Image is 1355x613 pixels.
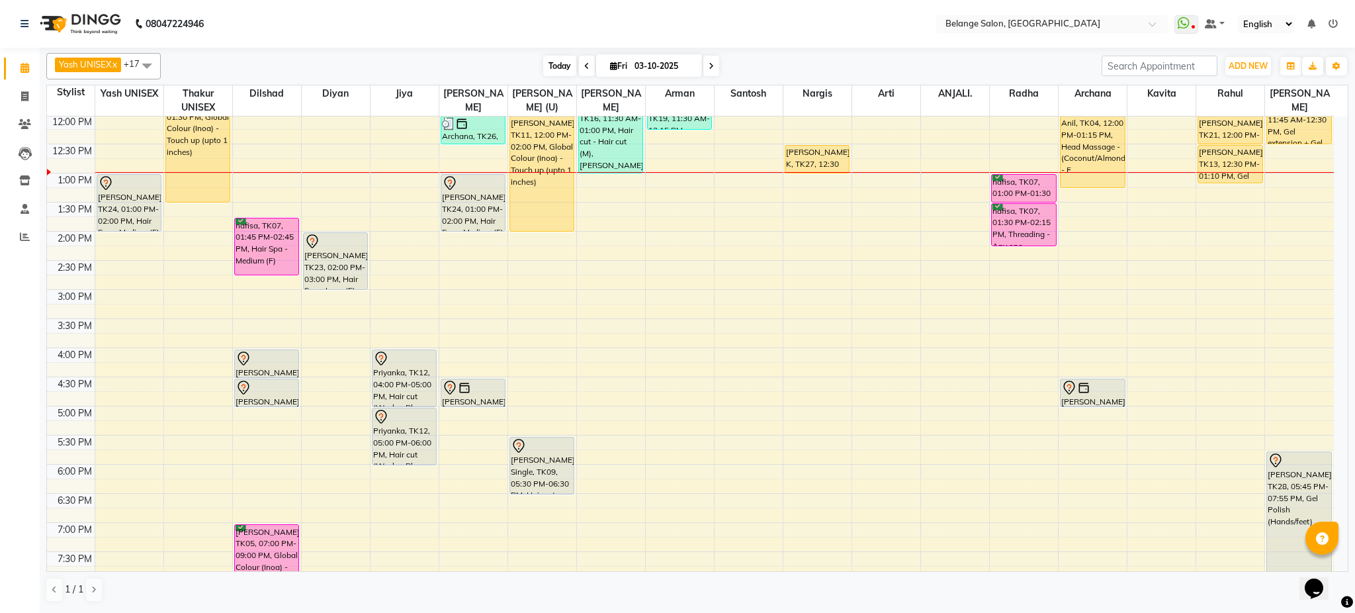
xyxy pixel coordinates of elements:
[1299,560,1342,600] iframe: chat widget
[1265,85,1334,116] span: [PERSON_NAME]
[631,56,697,76] input: 2025-10-03
[233,85,301,102] span: dilshad
[34,5,124,42] img: logo
[55,261,95,275] div: 2:30 PM
[441,379,505,406] div: [PERSON_NAME], TK25, 04:30 PM-05:00 PM, Head Massage - (Coconut/Almond) - F
[1059,85,1127,102] span: Archana
[50,115,95,129] div: 12:00 PM
[1225,57,1271,75] button: ADD NEW
[55,232,95,246] div: 2:00 PM
[1127,85,1196,102] span: Kavita
[646,85,714,102] span: Arman
[992,175,1055,202] div: nafisa, TK07, 01:00 PM-01:30 PM, Waxing - Full Face Wax (Peel Off)
[508,85,576,116] span: [PERSON_NAME] (U)
[55,406,95,420] div: 5:00 PM
[50,144,95,158] div: 12:30 PM
[47,85,95,99] div: Stylist
[95,85,163,102] span: Yash UNISEX
[1061,379,1124,406] div: [PERSON_NAME], TK25, 04:30 PM-05:00 PM, Head Massage - (Coconut/Almond) - F
[55,552,95,566] div: 7:30 PM
[441,117,505,144] div: Archana, TK26, 12:00 PM-12:30 PM, Blow Dry Straight - Long
[921,85,989,102] span: ANJALI.
[235,379,298,406] div: [PERSON_NAME], TK08, 04:30 PM-05:00 PM, Blow Dry Straight - Medium
[1229,61,1268,71] span: ADD NEW
[55,436,95,449] div: 5:30 PM
[111,59,117,70] a: x
[579,87,642,173] div: [PERSON_NAME], TK16, 11:30 AM-01:00 PM, Hair cut - Hair cut (M),[PERSON_NAME] Styling (₹300)
[992,204,1055,246] div: nafisa, TK07, 01:30 PM-02:15 PM, Threading - Any one (Eyebrow/Upperlip/lowerlip/chin)
[124,58,150,69] span: +17
[55,290,95,304] div: 3:00 PM
[990,85,1058,102] span: Radha
[59,59,111,70] span: Yash UNISEX
[1198,117,1262,144] div: [PERSON_NAME], TK21, 12:00 PM-12:30 PM, Reflexology - Feet (30 mins)
[543,56,576,76] span: Today
[97,175,161,231] div: [PERSON_NAME], TK24, 01:00 PM-02:00 PM, Hair Spa - Medium (F)
[235,218,298,275] div: nafisa, TK07, 01:45 PM-02:45 PM, Hair Spa - Medium (F)
[55,319,95,333] div: 3:30 PM
[55,173,95,187] div: 1:00 PM
[166,87,230,202] div: [PERSON_NAME], TK21, 11:30 AM-01:30 PM, Global Colour (Inoa) - Touch up (upto 1 inches)
[510,117,574,231] div: [PERSON_NAME], TK11, 12:00 PM-02:00 PM, Global Colour (Inoa) - Touch up (upto 1 inches)
[65,583,83,596] span: 1 / 1
[55,203,95,216] div: 1:30 PM
[577,85,645,116] span: [PERSON_NAME]
[164,85,232,116] span: Thakur UNISEX
[510,438,574,494] div: [PERSON_NAME] Single, TK09, 05:30 PM-06:30 PM, Hair cut (Wash + Blow dry)
[371,85,439,102] span: Jiya
[1198,146,1262,183] div: [PERSON_NAME], TK13, 12:30 PM-01:10 PM, Gel Polish (Hands/feet)
[146,5,204,42] b: 08047224946
[55,494,95,508] div: 6:30 PM
[1267,452,1331,577] div: [PERSON_NAME], TK28, 05:45 PM-07:55 PM, Gel Polish (Hands/feet)
[1267,101,1331,144] div: pandana, TK14, 11:45 AM-12:30 PM, Gel extension + Gel polish
[304,233,367,289] div: [PERSON_NAME], TK23, 02:00 PM-03:00 PM, Hair Spa - Long (F)
[302,85,370,102] span: diyan
[235,350,298,377] div: [PERSON_NAME], TK08, 04:00 PM-04:30 PM, Hair wash - Medium - (F)
[441,175,505,231] div: [PERSON_NAME], TK24, 01:00 PM-02:00 PM, Hair Spa - Medium (F)
[607,61,631,71] span: Fri
[55,523,95,537] div: 7:00 PM
[1196,85,1264,102] span: Rahul
[852,85,920,102] span: Arti
[783,85,852,102] span: Nargis
[1102,56,1217,76] input: Search Appointment
[55,348,95,362] div: 4:00 PM
[439,85,507,116] span: [PERSON_NAME]
[55,377,95,391] div: 4:30 PM
[372,408,436,465] div: Priyanka, TK12, 05:00 PM-06:00 PM, Hair cut (Wash + Blow dry)
[785,146,849,173] div: [PERSON_NAME] K, TK27, 12:30 PM-01:00 PM, Underarms - Chocolate
[372,350,436,406] div: Priyanka, TK12, 04:00 PM-05:00 PM, Hair cut (Wash + Blow dry)
[715,85,783,102] span: Santosh
[55,465,95,479] div: 6:00 PM
[1061,117,1124,187] div: Anil, TK04, 12:00 PM-01:15 PM, Head Massage - (Coconut/Almond) - F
